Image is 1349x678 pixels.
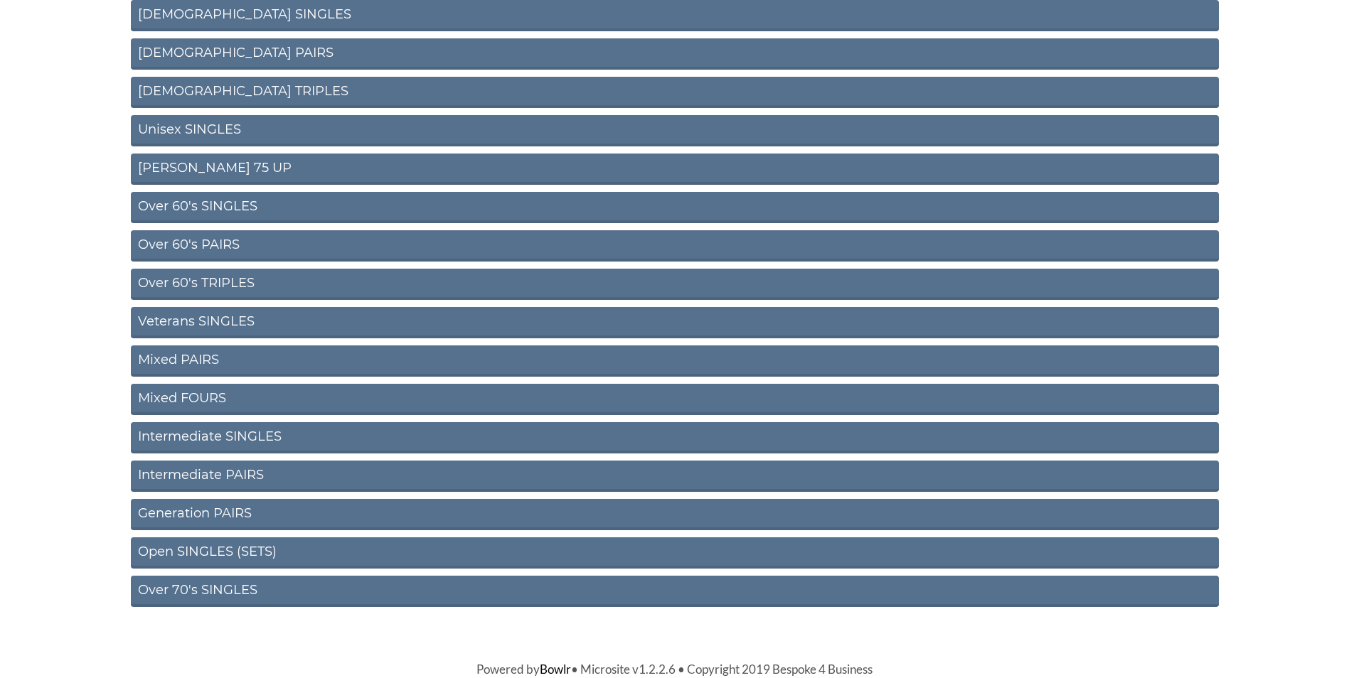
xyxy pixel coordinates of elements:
a: Over 60's SINGLES [131,192,1219,223]
a: [PERSON_NAME] 75 UP [131,154,1219,185]
a: Veterans SINGLES [131,307,1219,338]
a: Open SINGLES (SETS) [131,537,1219,569]
a: Intermediate PAIRS [131,461,1219,492]
a: [DEMOGRAPHIC_DATA] TRIPLES [131,77,1219,108]
a: Intermediate SINGLES [131,422,1219,453]
a: Bowlr [540,662,571,677]
a: Mixed FOURS [131,384,1219,415]
a: Generation PAIRS [131,499,1219,530]
a: Over 60's PAIRS [131,230,1219,262]
a: [DEMOGRAPHIC_DATA] PAIRS [131,38,1219,70]
span: Powered by • Microsite v1.2.2.6 • Copyright 2019 Bespoke 4 Business [476,662,873,677]
a: Mixed PAIRS [131,345,1219,377]
a: Unisex SINGLES [131,115,1219,146]
a: Over 70's SINGLES [131,576,1219,607]
a: Over 60's TRIPLES [131,269,1219,300]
